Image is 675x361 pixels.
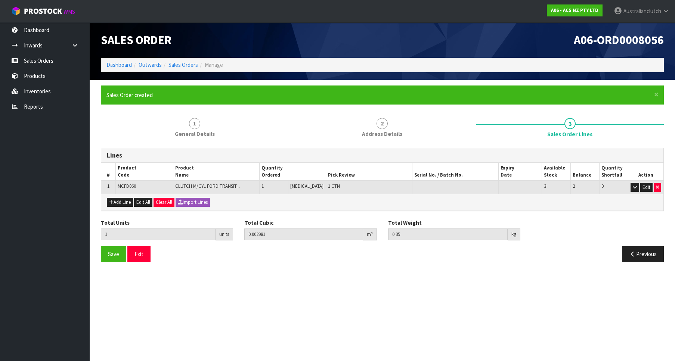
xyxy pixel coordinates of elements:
[326,163,412,181] th: Pick Review
[101,246,126,262] button: Save
[244,228,363,240] input: Total Cubic
[508,228,520,240] div: kg
[101,163,116,181] th: #
[573,183,575,189] span: 2
[64,8,75,15] small: WMS
[107,198,133,207] button: Add Line
[362,130,402,138] span: Address Details
[542,163,571,181] th: Available Stock
[134,198,152,207] button: Edit All
[601,183,604,189] span: 0
[101,32,171,47] span: Sales Order
[107,183,109,189] span: 1
[154,198,174,207] button: Clear All
[11,6,21,16] img: cube-alt.png
[260,163,326,181] th: Quantity Ordered
[173,163,260,181] th: Product Name
[628,163,663,181] th: Action
[261,183,264,189] span: 1
[290,183,323,189] span: [MEDICAL_DATA]
[118,183,136,189] span: MCFD060
[640,183,653,192] button: Edit
[574,32,664,47] span: A06-ORD0008056
[623,7,661,15] span: Australianclutch
[101,219,130,227] label: Total Units
[622,246,664,262] button: Previous
[499,163,542,181] th: Expiry Date
[544,183,546,189] span: 3
[412,163,499,181] th: Serial No. / Batch No.
[205,61,223,68] span: Manage
[654,89,659,100] span: ×
[106,61,132,68] a: Dashboard
[101,228,216,240] input: Total Units
[108,250,119,258] span: Save
[106,91,153,99] span: Sales Order created
[139,61,162,68] a: Outwards
[176,198,210,207] button: Import Lines
[328,183,340,189] span: 1 CTN
[168,61,198,68] a: Sales Orders
[107,152,658,159] h3: Lines
[600,163,628,181] th: Quantity Shortfall
[547,130,592,138] span: Sales Order Lines
[175,130,215,138] span: General Details
[101,142,664,268] span: Sales Order Lines
[388,219,422,227] label: Total Weight
[127,246,151,262] button: Exit
[244,219,273,227] label: Total Cubic
[216,228,233,240] div: units
[116,163,173,181] th: Product Code
[363,228,377,240] div: m³
[24,6,62,16] span: ProStock
[175,183,240,189] span: CLUTCH M/CYL FORD TRANSIT...
[189,118,200,129] span: 1
[377,118,388,129] span: 2
[388,228,508,240] input: Total Weight
[564,118,576,129] span: 3
[551,7,598,13] strong: A06 - ACS NZ PTY LTD
[571,163,600,181] th: Balance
